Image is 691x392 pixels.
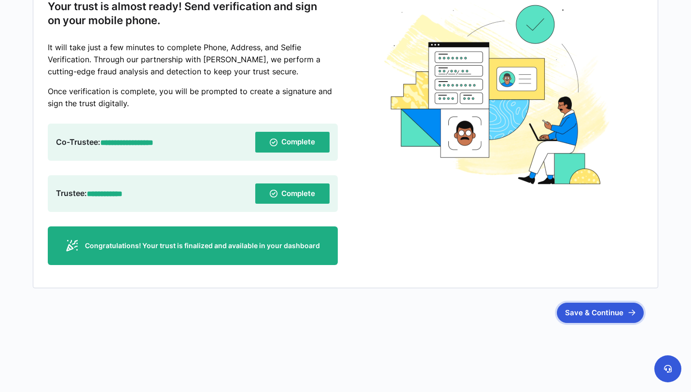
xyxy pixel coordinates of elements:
[48,85,338,110] p: Once verification is complete, you will be prompted to create a signature and sign the trust digi...
[281,132,315,152] span: Complete
[85,241,320,251] span: Congratulations! Your trust is finalized and available in your dashboard
[48,42,338,77] p: It will take just a few minutes to complete Phone, Address, and Selfie Verification. Through our ...
[56,188,87,198] span: Trustee:
[557,303,644,323] button: Save & Continue
[281,183,315,204] span: Complete
[56,137,100,147] span: Co-Trustee:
